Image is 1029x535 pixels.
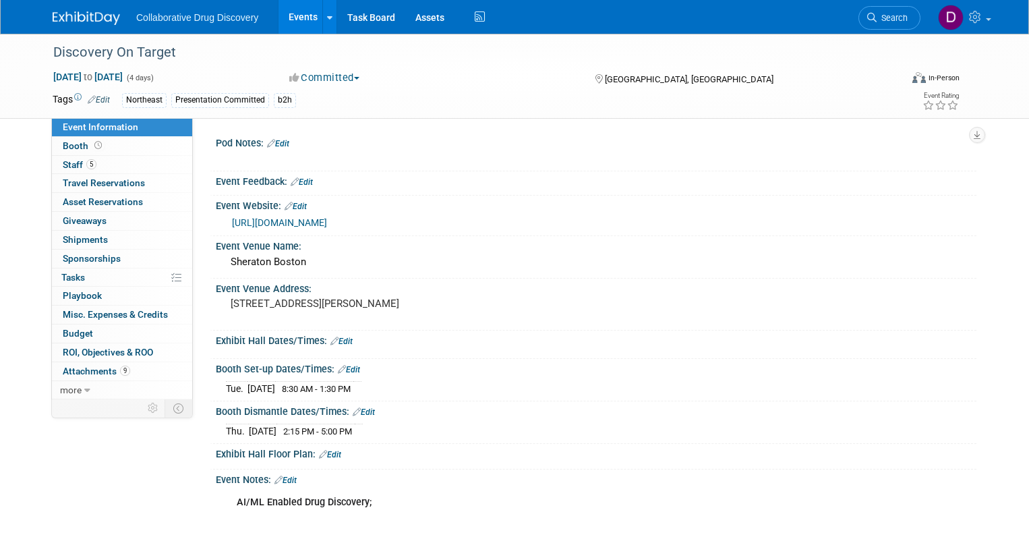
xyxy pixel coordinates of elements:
span: [GEOGRAPHIC_DATA], [GEOGRAPHIC_DATA] [605,74,773,84]
a: Edit [330,337,353,346]
span: Misc. Expenses & Credits [63,309,168,320]
div: Exhibit Hall Floor Plan: [216,444,976,461]
div: Booth Dismantle Dates/Times: [216,401,976,419]
a: Edit [319,450,341,459]
a: Attachments9 [52,362,192,381]
b: AI/ML Enabled Drug Discovery; [237,497,372,508]
a: Misc. Expenses & Credits [52,306,192,324]
a: Budget [52,325,192,343]
span: Event Information [63,121,138,132]
td: Tue. [226,382,247,396]
div: Discovery On Target [49,40,882,65]
div: Presentation Committed [171,93,269,107]
div: Sheraton Boston [226,252,966,273]
span: (4 days) [125,74,154,82]
span: 5 [86,159,96,169]
div: Northeast [122,93,167,107]
td: [DATE] [247,382,275,396]
div: Exhibit Hall Dates/Times: [216,331,976,348]
a: Edit [291,177,313,187]
span: Shipments [63,234,108,245]
div: Event Rating [922,92,959,99]
div: Pod Notes: [216,133,976,150]
a: Edit [267,139,289,148]
a: Edit [353,407,375,417]
span: Booth not reserved yet [92,140,105,150]
div: Event Notes: [216,470,976,487]
a: Giveaways [52,212,192,230]
span: more [60,385,82,395]
span: Travel Reservations [63,177,145,188]
a: ROI, Objectives & ROO [52,343,192,362]
span: to [82,72,94,82]
td: Toggle Event Tabs [165,399,193,417]
a: Shipments [52,231,192,249]
a: Travel Reservations [52,174,192,192]
a: Staff5 [52,156,192,174]
span: Collaborative Drug Discovery [136,12,258,23]
span: 9 [120,366,130,376]
a: Booth [52,137,192,155]
span: Budget [63,328,93,339]
div: Event Feedback: [216,171,976,189]
button: Committed [285,71,365,85]
span: ROI, Objectives & ROO [63,347,153,358]
td: Tags [53,92,110,108]
div: Event Format [825,70,960,90]
span: Booth [63,140,105,151]
a: Tasks [52,269,192,287]
div: Event Venue Address: [216,279,976,295]
a: [URL][DOMAIN_NAME] [232,217,327,228]
a: Asset Reservations [52,193,192,211]
span: Tasks [61,272,85,283]
div: Booth Set-up Dates/Times: [216,359,976,376]
img: Daniel Castro [938,5,964,30]
a: Search [858,6,920,30]
div: Event Website: [216,196,976,213]
img: ExhibitDay [53,11,120,25]
a: more [52,381,192,399]
a: Event Information [52,118,192,136]
span: 8:30 AM - 1:30 PM [282,384,351,394]
span: Playbook [63,290,102,301]
a: Sponsorships [52,250,192,268]
img: Format-Inperson.png [912,72,926,83]
span: Attachments [63,366,130,376]
a: Edit [338,365,360,374]
a: Edit [274,476,297,485]
span: [DATE] [DATE] [53,71,123,83]
span: Giveaways [63,215,107,226]
td: Personalize Event Tab Strip [142,399,165,417]
a: Playbook [52,287,192,305]
pre: [STREET_ADDRESS][PERSON_NAME] [231,298,518,310]
span: Sponsorships [63,253,121,264]
span: Staff [63,159,96,170]
span: Asset Reservations [63,196,143,207]
a: Edit [88,95,110,105]
span: Search [877,13,908,23]
div: In-Person [928,73,960,83]
a: Edit [285,202,307,211]
td: [DATE] [249,424,276,439]
div: Event Venue Name: [216,236,976,253]
div: b2h [274,93,296,107]
span: 2:15 PM - 5:00 PM [283,426,352,437]
td: Thu. [226,424,249,439]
